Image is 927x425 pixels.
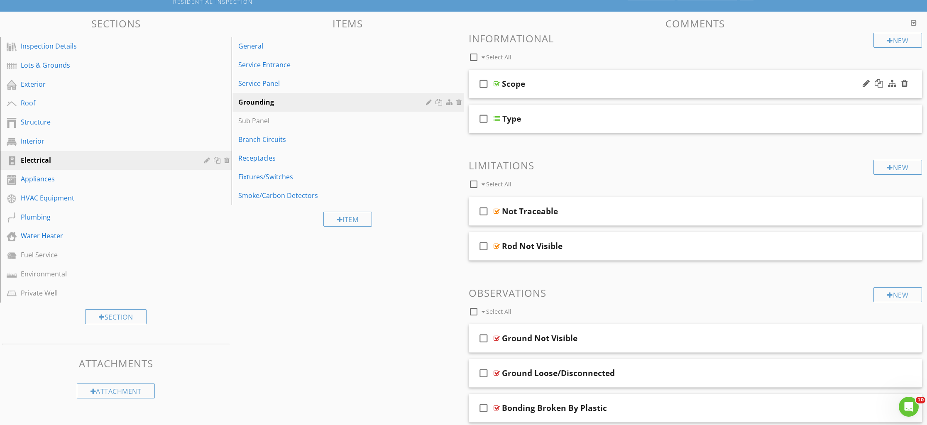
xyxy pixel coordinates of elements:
[477,236,490,256] i: check_box_outline_blank
[21,174,192,184] div: Appliances
[238,116,428,126] div: Sub Panel
[21,193,192,203] div: HVAC Equipment
[486,53,511,61] span: Select All
[238,153,428,163] div: Receptacles
[21,60,192,70] div: Lots & Grounds
[21,79,192,89] div: Exterior
[77,383,155,398] div: Attachment
[469,33,922,44] h3: Informational
[873,160,922,175] div: New
[238,134,428,144] div: Branch Circuits
[21,269,192,279] div: Environmental
[232,18,463,29] h3: Items
[21,155,192,165] div: Electrical
[85,309,147,324] div: Section
[21,41,192,51] div: Inspection Details
[469,18,922,29] h3: Comments
[21,288,192,298] div: Private Well
[899,397,919,417] iframe: Intercom live chat
[502,241,563,251] div: Rod Not Visible
[21,231,192,241] div: Water Heater
[21,250,192,260] div: Fuel Service
[21,98,192,108] div: Roof
[477,201,490,221] i: check_box_outline_blank
[502,403,607,413] div: Bonding Broken By Plastic
[477,398,490,418] i: check_box_outline_blank
[469,287,922,298] h3: Observations
[873,33,922,48] div: New
[477,109,490,129] i: check_box_outline_blank
[21,212,192,222] div: Plumbing
[502,79,525,89] div: Scope
[238,41,428,51] div: General
[323,212,372,227] div: Item
[502,368,615,378] div: Ground Loose/Disconnected
[502,114,521,124] div: Type
[477,328,490,348] i: check_box_outline_blank
[21,117,192,127] div: Structure
[21,136,192,146] div: Interior
[916,397,925,403] span: 10
[238,60,428,70] div: Service Entrance
[238,172,428,182] div: Fixtures/Switches
[238,191,428,200] div: Smoke/Carbon Detectors
[873,287,922,302] div: New
[238,97,428,107] div: Grounding
[486,308,511,315] span: Select All
[477,363,490,383] i: check_box_outline_blank
[502,206,558,216] div: Not Traceable
[502,333,577,343] div: Ground Not Visible
[477,74,490,94] i: check_box_outline_blank
[486,180,511,188] span: Select All
[238,78,428,88] div: Service Panel
[469,160,922,171] h3: Limitations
